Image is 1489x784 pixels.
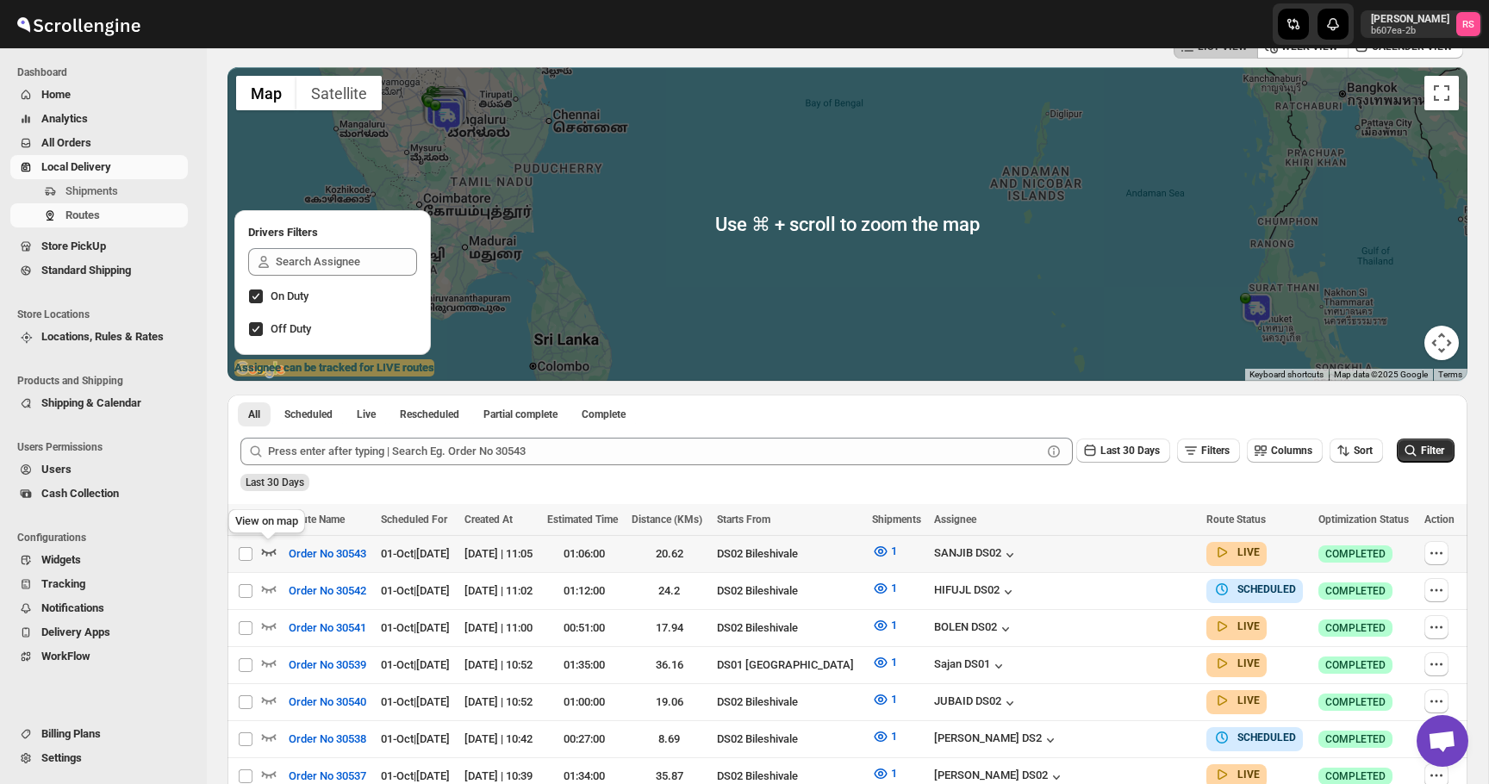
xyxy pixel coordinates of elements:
[41,487,119,500] span: Cash Collection
[1213,581,1296,598] button: SCHEDULED
[246,476,304,488] span: Last 30 Days
[10,107,188,131] button: Analytics
[10,457,188,482] button: Users
[717,694,862,711] div: DS02 Bileshivale
[632,694,707,711] div: 19.06
[14,3,143,46] img: ScrollEngine
[862,686,907,713] button: 1
[234,359,434,376] label: Assignee can be tracked for LIVE routes
[10,325,188,349] button: Locations, Rules & Rates
[547,619,622,637] div: 00:51:00
[41,396,141,409] span: Shipping & Calendar
[1201,445,1230,457] span: Filters
[17,531,195,544] span: Configurations
[1456,12,1480,36] span: Romil Seth
[862,575,907,602] button: 1
[276,248,417,276] input: Search Assignee
[10,620,188,644] button: Delivery Apps
[1271,445,1312,457] span: Columns
[547,731,622,748] div: 00:27:00
[1371,26,1449,36] p: b607ea-2b
[632,619,707,637] div: 17.94
[278,577,377,605] button: Order No 30542
[632,656,707,674] div: 36.16
[632,731,707,748] div: 8.69
[547,582,622,600] div: 01:12:00
[862,723,907,750] button: 1
[1249,369,1324,381] button: Keyboard shortcuts
[10,83,188,107] button: Home
[483,408,558,421] span: Partial complete
[1330,439,1383,463] button: Sort
[1424,76,1459,110] button: Toggle fullscreen view
[464,513,513,526] span: Created At
[1100,445,1160,457] span: Last 30 Days
[278,614,377,642] button: Order No 30541
[1361,10,1482,38] button: User menu
[862,649,907,676] button: 1
[41,160,111,173] span: Local Delivery
[1237,546,1260,558] b: LIVE
[934,620,1014,638] div: BOLEN DS02
[10,391,188,415] button: Shipping & Calendar
[632,545,707,563] div: 20.62
[891,582,897,594] span: 1
[381,513,447,526] span: Scheduled For
[464,656,537,674] div: [DATE] | 10:52
[1237,583,1296,595] b: SCHEDULED
[862,538,907,565] button: 1
[891,544,897,557] span: 1
[381,547,450,560] span: 01-Oct | [DATE]
[1237,768,1260,781] b: LIVE
[65,184,118,197] span: Shipments
[934,583,1017,600] button: HIFUJL DS02
[632,582,707,600] div: 24.2
[289,656,366,674] span: Order No 30539
[891,656,897,669] span: 1
[1354,445,1373,457] span: Sort
[41,330,164,343] span: Locations, Rules & Rates
[1213,692,1260,709] button: LIVE
[296,76,382,110] button: Show satellite imagery
[934,694,1019,712] div: JUBAID DS02
[232,358,289,381] img: Google
[236,76,296,110] button: Show street map
[278,651,377,679] button: Order No 30539
[10,722,188,746] button: Billing Plans
[1213,766,1260,783] button: LIVE
[1247,439,1323,463] button: Columns
[872,513,921,526] span: Shipments
[17,440,195,454] span: Users Permissions
[10,482,188,506] button: Cash Collection
[268,438,1042,465] input: Press enter after typing | Search Eg. Order No 30543
[381,769,450,782] span: 01-Oct | [DATE]
[289,545,366,563] span: Order No 30543
[934,546,1019,563] button: SANJIB DS02
[1318,513,1409,526] span: Optimization Status
[934,657,1007,675] button: Sajan DS01
[464,694,537,711] div: [DATE] | 10:52
[934,731,1059,749] button: [PERSON_NAME] DS2
[1325,547,1386,561] span: COMPLETED
[1213,544,1260,561] button: LIVE
[10,548,188,572] button: Widgets
[357,408,376,421] span: Live
[464,619,537,637] div: [DATE] | 11:00
[381,695,450,708] span: 01-Oct | [DATE]
[289,582,366,600] span: Order No 30542
[1325,695,1386,709] span: COMPLETED
[41,264,131,277] span: Standard Shipping
[238,402,271,426] button: All routes
[632,513,702,526] span: Distance (KMs)
[10,131,188,155] button: All Orders
[289,731,366,748] span: Order No 30538
[41,88,71,101] span: Home
[289,694,366,711] span: Order No 30540
[278,540,377,568] button: Order No 30543
[10,644,188,669] button: WorkFlow
[547,513,618,526] span: Estimated Time
[891,730,897,743] span: 1
[278,725,377,753] button: Order No 30538
[17,65,195,79] span: Dashboard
